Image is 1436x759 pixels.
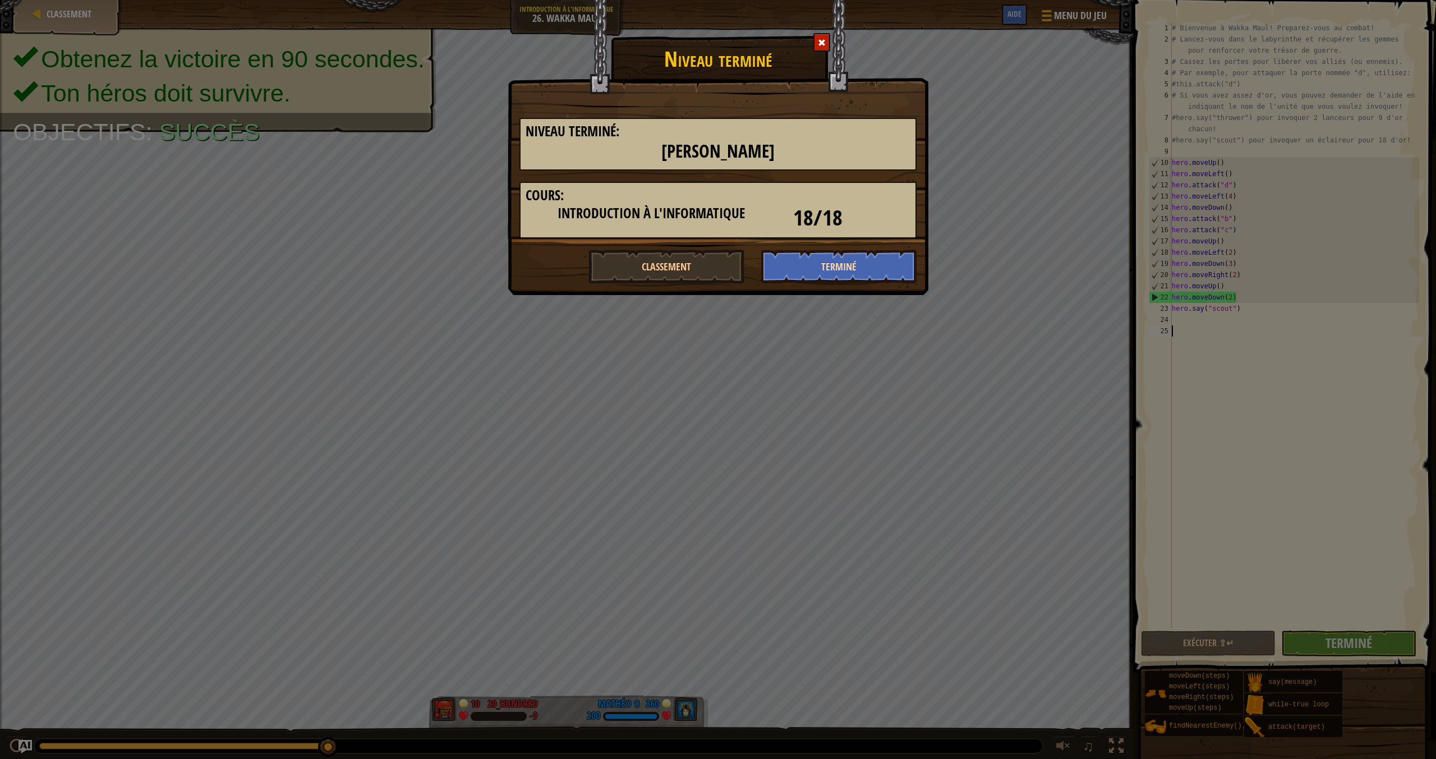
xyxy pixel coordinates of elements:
[761,250,917,283] button: Terminé
[526,188,910,203] h3: Cours:
[588,250,744,283] button: Classement
[508,42,928,71] h1: Niveau terminé
[526,142,910,162] h2: [PERSON_NAME]
[793,203,843,232] span: 18/18
[526,206,776,221] h3: Introduction à l'Informatique
[526,124,910,139] h3: Niveau terminé:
